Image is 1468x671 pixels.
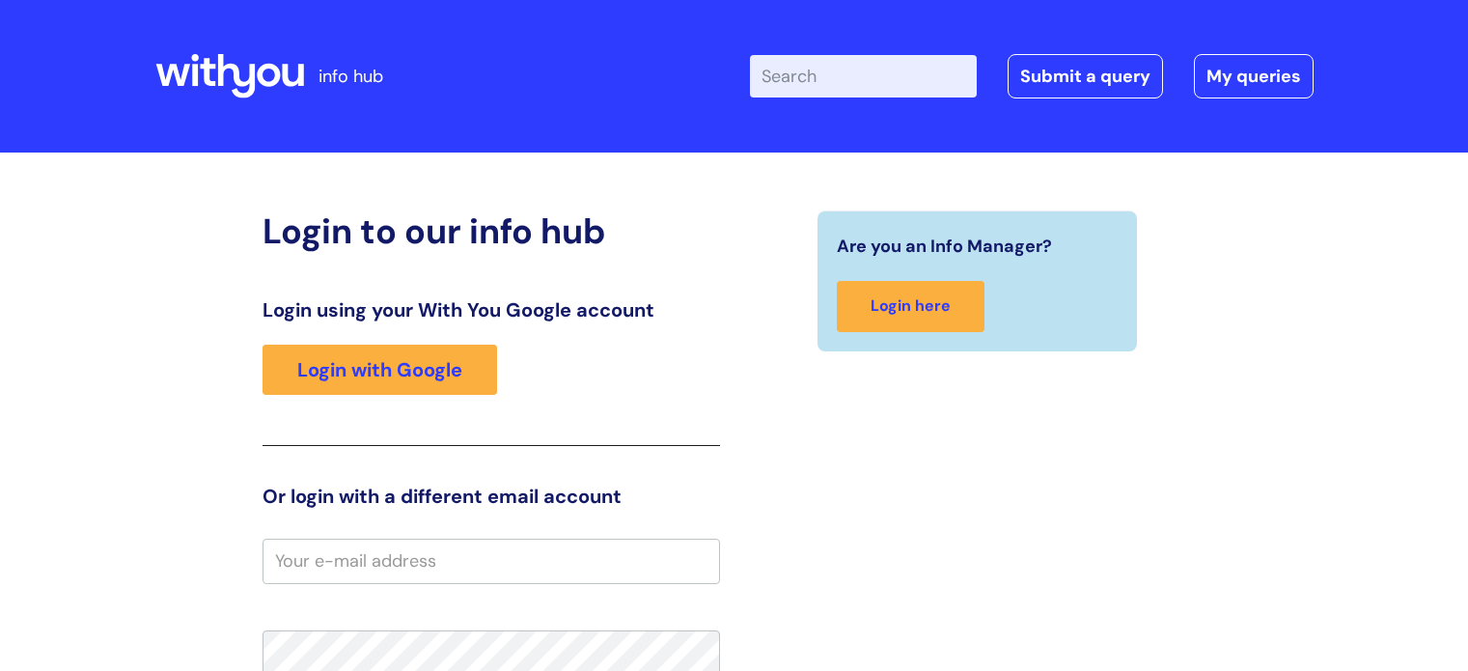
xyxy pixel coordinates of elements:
[837,231,1052,262] span: Are you an Info Manager?
[263,485,720,508] h3: Or login with a different email account
[263,539,720,583] input: Your e-mail address
[319,61,383,92] p: info hub
[263,345,497,395] a: Login with Google
[1194,54,1314,98] a: My queries
[750,55,977,98] input: Search
[263,298,720,322] h3: Login using your With You Google account
[1008,54,1163,98] a: Submit a query
[263,210,720,252] h2: Login to our info hub
[837,281,984,332] a: Login here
